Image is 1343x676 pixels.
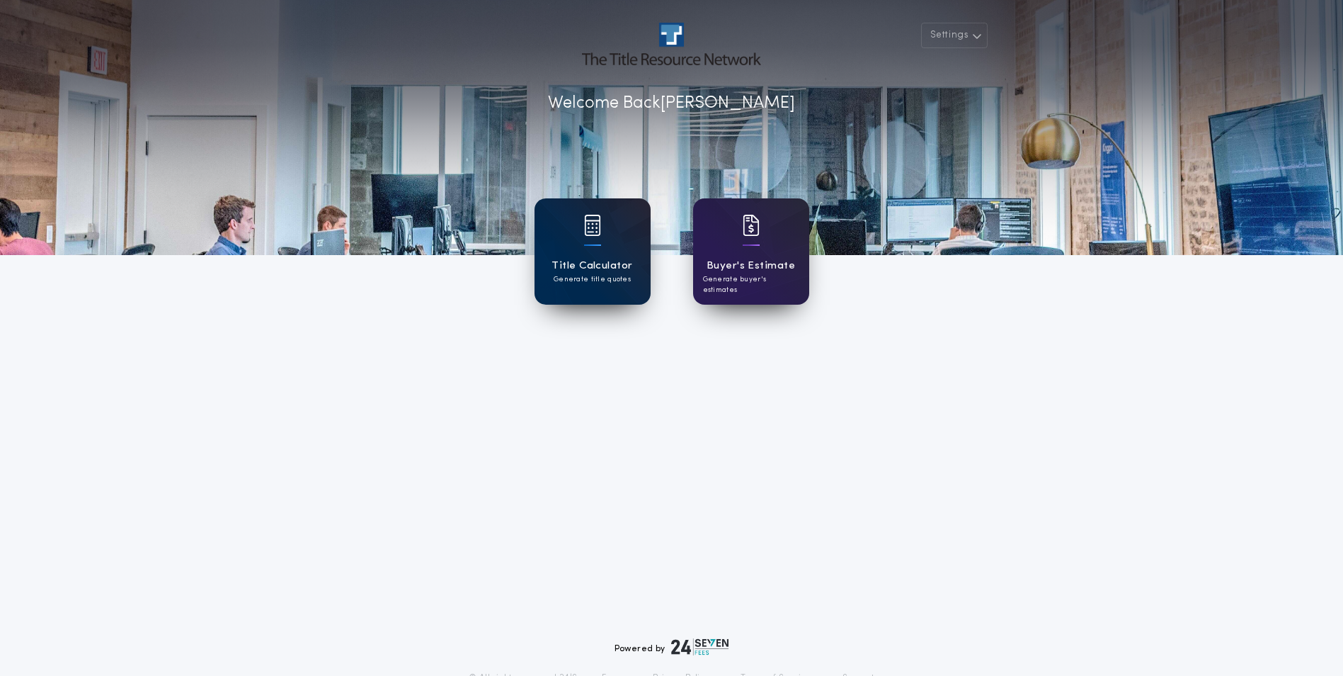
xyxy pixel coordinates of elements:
h1: Title Calculator [552,258,632,274]
h1: Buyer's Estimate [707,258,795,274]
img: logo [671,638,729,655]
p: Generate title quotes [554,274,631,285]
p: Welcome Back [PERSON_NAME] [548,91,795,116]
div: Powered by [615,638,729,655]
img: card icon [584,215,601,236]
a: card iconTitle CalculatorGenerate title quotes [535,198,651,305]
p: Generate buyer's estimates [703,274,799,295]
img: card icon [743,215,760,236]
img: account-logo [582,23,760,65]
a: card iconBuyer's EstimateGenerate buyer's estimates [693,198,809,305]
button: Settings [921,23,988,48]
